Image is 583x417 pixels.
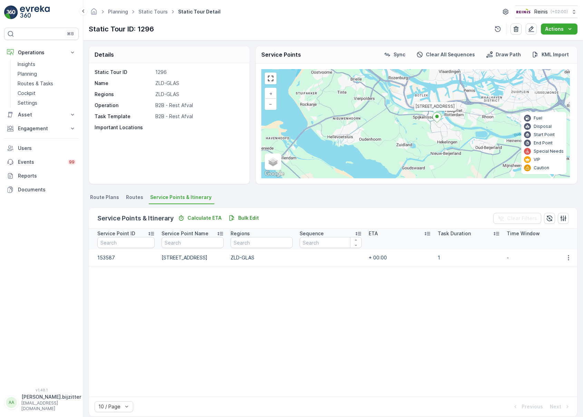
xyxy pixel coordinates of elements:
p: Calculate ETA [187,215,222,221]
button: Bulk Edit [226,214,262,222]
p: Bulk Edit [238,215,259,221]
div: AA [6,397,17,408]
button: Sync [381,50,408,59]
img: Google [263,169,286,178]
p: Caution [534,165,549,171]
a: Reports [4,169,79,183]
p: B2B - Rest Afval [155,113,242,120]
p: ( +02:00 ) [551,9,568,15]
td: [STREET_ADDRESS] [158,249,227,266]
p: End Point [534,140,553,146]
p: Engagement [18,125,65,132]
a: Insights [15,59,79,69]
span: + [269,91,272,96]
p: Clear Filters [507,215,537,222]
p: [PERSON_NAME].bijzitter [21,394,81,400]
p: Service Points [261,50,301,59]
p: Regions [231,230,250,237]
p: Clear All Sequences [426,51,475,58]
p: Next [550,403,561,410]
p: Task Duration [438,230,471,237]
a: Static Tours [138,9,168,15]
td: - [503,249,572,266]
p: VIP [534,157,540,162]
a: Cockpit [15,88,79,98]
input: Search [231,237,293,248]
span: − [269,101,272,107]
td: 153587 [89,249,158,266]
p: Static Tour ID: 1296 [89,24,154,34]
p: Name [95,80,153,87]
p: KML Import [542,51,569,58]
button: Operations [4,46,79,59]
p: Details [95,50,114,59]
button: KML Import [529,50,572,59]
p: Service Point Name [162,230,208,237]
a: Homepage [90,10,98,16]
a: Settings [15,98,79,108]
p: Operation [95,102,153,109]
p: Service Points & Itinerary [97,214,174,223]
p: ZLD-GLAS [155,91,242,98]
a: Planning [15,69,79,79]
p: Regions [95,91,153,98]
a: Documents [4,183,79,197]
p: Settings [18,99,37,106]
button: Actions [541,23,577,35]
img: Reinis-Logo-Vrijstaand_Tekengebied-1-copy2_aBO4n7j.png [515,8,532,16]
p: Time Window [507,230,540,237]
button: Clear Filters [493,213,541,224]
button: Engagement [4,122,79,135]
a: Open this area in Google Maps (opens a new window) [263,169,286,178]
button: Previous [511,402,544,411]
p: Disposal [534,124,552,129]
p: Task Template [95,113,153,120]
p: Draw Path [496,51,521,58]
a: Zoom Out [265,99,276,109]
p: Service Point ID [97,230,135,237]
p: Important Locations [95,124,153,131]
p: B2B - Rest Afval [155,102,242,109]
p: Operations [18,49,65,56]
a: Routes & Tasks [15,79,79,88]
p: Static Tour ID [95,69,153,76]
p: Users [18,145,76,152]
span: Route Plans [90,194,119,201]
td: 1 [434,249,503,266]
p: Fuel [534,115,542,121]
p: Documents [18,186,76,193]
button: Next [549,402,572,411]
button: Asset [4,108,79,122]
a: Zoom In [265,88,276,99]
input: Search [162,237,224,248]
p: 99 [69,159,75,165]
p: ⌘B [67,31,74,37]
p: Reinis [534,8,548,15]
td: ZLD-GLAS [227,249,296,266]
img: logo [4,6,18,19]
p: Previous [522,403,543,410]
p: Sequence [300,230,324,237]
p: ZLD-GLAS [155,80,242,87]
p: Cockpit [18,90,36,97]
td: + 00:00 [365,249,434,266]
p: Reports [18,172,76,179]
p: Sync [393,51,405,58]
p: [EMAIL_ADDRESS][DOMAIN_NAME] [21,400,81,411]
button: Calculate ETA [175,214,224,222]
img: logo_light-DOdMpM7g.png [20,6,50,19]
span: Service Points & Itinerary [150,194,212,201]
button: AA[PERSON_NAME].bijzitter[EMAIL_ADDRESS][DOMAIN_NAME] [4,394,79,411]
p: Actions [545,26,564,32]
span: Routes [126,194,143,201]
button: Reinis(+02:00) [515,6,577,18]
a: Planning [108,9,128,15]
a: Layers [265,154,281,169]
span: v 1.48.1 [4,388,79,392]
p: ETA [369,230,378,237]
a: Events99 [4,155,79,169]
p: Insights [18,61,35,68]
span: Static Tour Detail [177,8,222,15]
button: Draw Path [483,50,524,59]
p: Planning [18,70,37,77]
